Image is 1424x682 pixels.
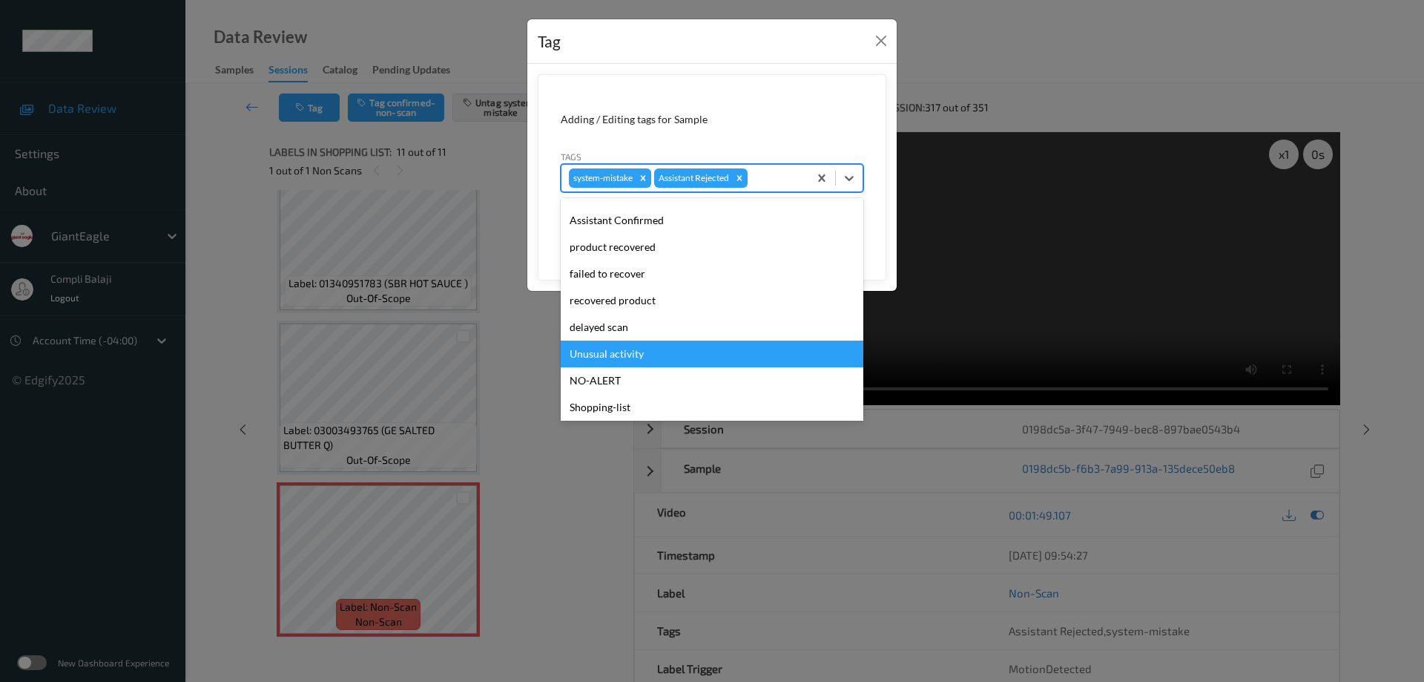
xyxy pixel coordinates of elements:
div: Assistant Rejected [654,168,731,188]
div: Assistant Confirmed [561,207,863,234]
div: Adding / Editing tags for Sample [561,112,863,127]
div: Shopping-list [561,394,863,421]
div: NO-ALERT [561,367,863,394]
div: Remove system-mistake [635,168,651,188]
div: Remove Assistant Rejected [731,168,748,188]
div: Unusual activity [561,341,863,367]
button: Close [871,30,891,51]
div: Tag [538,30,561,53]
div: failed to recover [561,260,863,287]
div: recovered product [561,287,863,314]
div: system-mistake [569,168,635,188]
label: Tags [561,150,581,163]
div: delayed scan [561,314,863,341]
div: product recovered [561,234,863,260]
